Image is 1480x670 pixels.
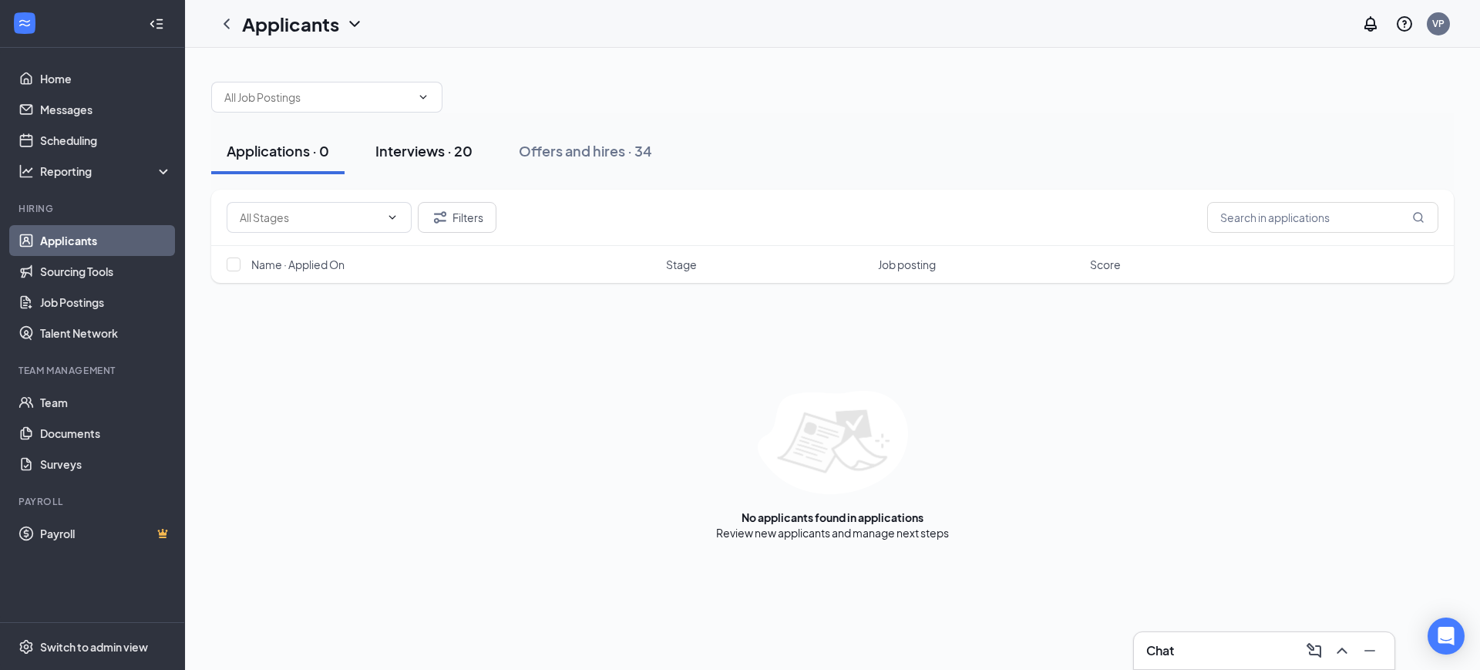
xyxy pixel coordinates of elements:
h1: Applicants [242,11,339,37]
a: Home [40,63,172,94]
h3: Chat [1146,642,1174,659]
img: empty-state [758,391,908,494]
div: Hiring [18,202,169,215]
a: Scheduling [40,125,172,156]
span: Job posting [878,257,936,272]
svg: Settings [18,639,34,655]
svg: ChevronDown [386,211,399,224]
a: Documents [40,418,172,449]
svg: Notifications [1361,15,1380,33]
svg: QuestionInfo [1395,15,1414,33]
span: Name · Applied On [251,257,345,272]
svg: Analysis [18,163,34,179]
svg: Collapse [149,16,164,32]
input: All Stages [240,209,380,226]
div: No applicants found in applications [742,510,923,525]
svg: ChevronLeft [217,15,236,33]
span: Stage [666,257,697,272]
button: Minimize [1357,638,1382,663]
a: PayrollCrown [40,518,172,549]
a: Applicants [40,225,172,256]
svg: ComposeMessage [1305,641,1324,660]
div: Offers and hires · 34 [519,141,652,160]
div: Open Intercom Messenger [1428,618,1465,655]
span: Score [1090,257,1121,272]
a: Surveys [40,449,172,480]
div: Applications · 0 [227,141,329,160]
div: Reporting [40,163,173,179]
svg: MagnifyingGlass [1412,211,1424,224]
div: Payroll [18,495,169,508]
button: ComposeMessage [1302,638,1327,663]
div: Review new applicants and manage next steps [716,525,949,540]
button: ChevronUp [1330,638,1354,663]
a: Job Postings [40,287,172,318]
input: All Job Postings [224,89,411,106]
button: Filter Filters [418,202,496,233]
svg: ChevronDown [417,91,429,103]
input: Search in applications [1207,202,1438,233]
div: Team Management [18,364,169,377]
a: Messages [40,94,172,125]
svg: Minimize [1361,641,1379,660]
svg: WorkstreamLogo [17,15,32,31]
a: Team [40,387,172,418]
svg: ChevronUp [1333,641,1351,660]
svg: Filter [431,208,449,227]
div: Switch to admin view [40,639,148,655]
a: Sourcing Tools [40,256,172,287]
div: VP [1432,17,1445,30]
a: Talent Network [40,318,172,348]
svg: ChevronDown [345,15,364,33]
div: Interviews · 20 [375,141,473,160]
